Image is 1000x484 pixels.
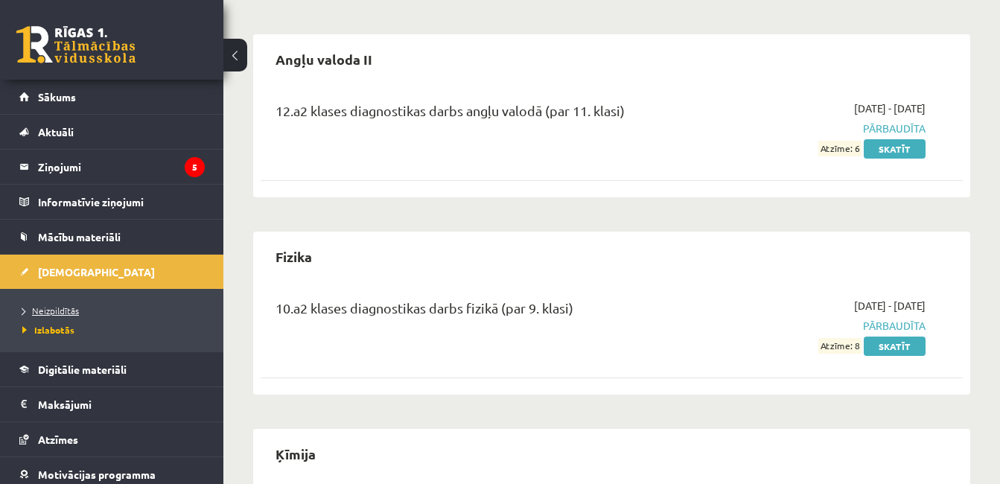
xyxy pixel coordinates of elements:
[22,324,74,336] span: Izlabotās
[19,352,205,386] a: Digitālie materiāli
[38,150,205,184] legend: Ziņojumi
[818,141,862,156] span: Atzīme: 6
[724,318,926,334] span: Pārbaudīta
[19,115,205,149] a: Aktuāli
[276,101,701,128] div: 12.a2 klases diagnostikas darbs angļu valodā (par 11. klasi)
[724,121,926,136] span: Pārbaudīta
[261,42,387,77] h2: Angļu valoda II
[854,101,926,116] span: [DATE] - [DATE]
[38,185,205,219] legend: Informatīvie ziņojumi
[19,150,205,184] a: Ziņojumi5
[22,323,208,337] a: Izlabotās
[38,90,76,104] span: Sākums
[185,157,205,177] i: 5
[864,337,926,356] a: Skatīt
[19,185,205,219] a: Informatīvie ziņojumi
[854,298,926,313] span: [DATE] - [DATE]
[38,265,155,278] span: [DEMOGRAPHIC_DATA]
[22,305,79,316] span: Neizpildītās
[19,80,205,114] a: Sākums
[38,468,156,481] span: Motivācijas programma
[276,298,701,325] div: 10.a2 klases diagnostikas darbs fizikā (par 9. klasi)
[19,387,205,421] a: Maksājumi
[261,436,331,471] h2: Ķīmija
[16,26,136,63] a: Rīgas 1. Tālmācības vidusskola
[19,220,205,254] a: Mācību materiāli
[818,338,862,354] span: Atzīme: 8
[261,239,327,274] h2: Fizika
[864,139,926,159] a: Skatīt
[38,230,121,243] span: Mācību materiāli
[19,255,205,289] a: [DEMOGRAPHIC_DATA]
[38,387,205,421] legend: Maksājumi
[19,422,205,456] a: Atzīmes
[38,363,127,376] span: Digitālie materiāli
[22,304,208,317] a: Neizpildītās
[38,433,78,446] span: Atzīmes
[38,125,74,138] span: Aktuāli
